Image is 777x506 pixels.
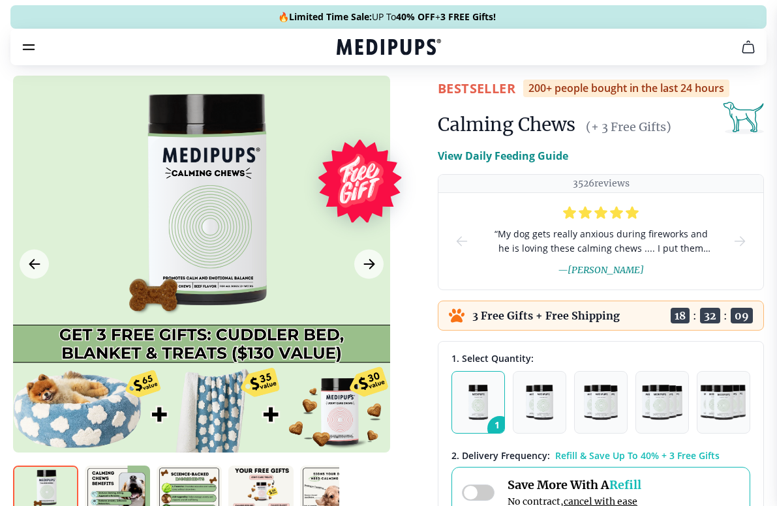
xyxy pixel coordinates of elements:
span: “ My dog gets really anxious during fireworks and he is loving these calming chews .... I put the... [491,227,711,256]
span: 18 [671,308,690,323]
button: 1 [451,371,505,434]
p: 3 Free Gifts + Free Shipping [472,309,620,322]
div: 200+ people bought in the last 24 hours [523,80,729,97]
button: cart [733,31,764,63]
span: (+ 3 Free Gifts) [586,119,671,134]
span: BestSeller [438,80,515,97]
img: Pack of 5 - Natural Dog Supplements [700,385,747,420]
img: Pack of 3 - Natural Dog Supplements [584,385,618,420]
button: prev-slide [454,193,470,290]
button: Previous Image [20,250,49,279]
span: 🔥 UP To + [278,10,496,23]
a: Medipups [337,37,441,59]
span: : [693,309,697,322]
img: Pack of 4 - Natural Dog Supplements [642,385,682,420]
span: : [724,309,727,322]
span: 09 [731,308,753,323]
button: next-slide [732,193,748,290]
p: View Daily Feeding Guide [438,148,568,164]
span: Save More With A [508,477,641,492]
span: — [PERSON_NAME] [558,264,644,276]
div: 1. Select Quantity: [451,352,750,365]
img: Pack of 2 - Natural Dog Supplements [526,385,553,420]
button: burger-menu [21,39,37,55]
span: Refill [609,477,641,492]
span: 1 [487,416,512,441]
p: 3526 reviews [573,177,630,190]
img: Pack of 1 - Natural Dog Supplements [468,385,489,420]
span: 32 [700,308,720,323]
span: 2 . Delivery Frequency: [451,449,550,462]
button: Next Image [354,250,384,279]
span: Refill & Save Up To 40% + 3 Free Gifts [555,449,720,462]
h1: Calming Chews [438,113,575,136]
